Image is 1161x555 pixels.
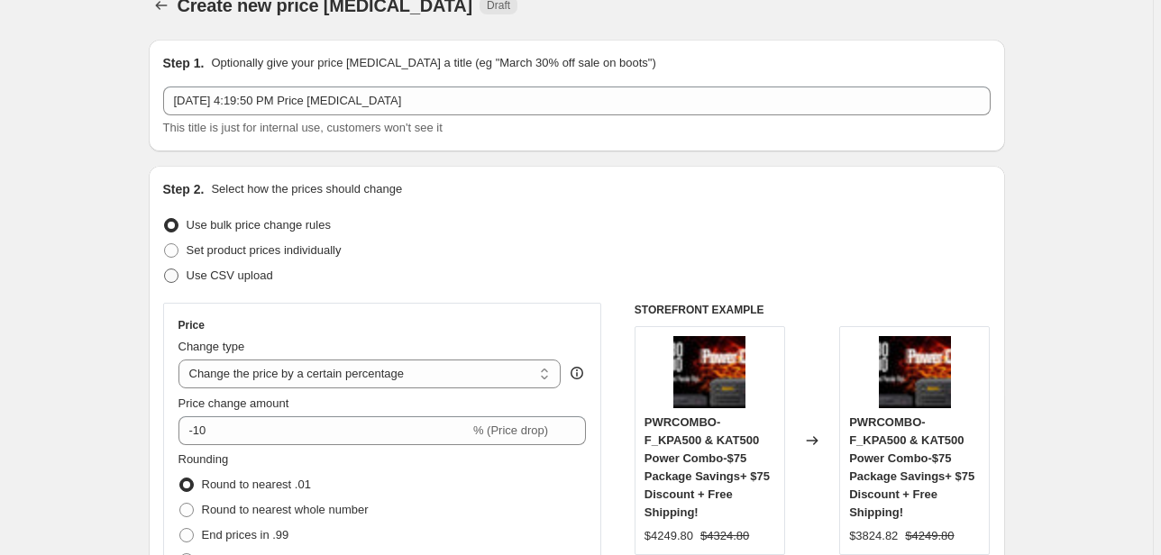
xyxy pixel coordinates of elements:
[163,121,443,134] span: This title is just for internal use, customers won't see it
[473,423,548,437] span: % (Price drop)
[187,243,342,257] span: Set product prices individually
[187,268,273,282] span: Use CSV upload
[211,54,655,72] p: Optionally give your price [MEDICAL_DATA] a title (eg "March 30% off sale on boots")
[202,528,289,541] span: End prices in .99
[879,336,951,408] img: Combo_Banner_1200_80x.jpg
[163,180,205,198] h2: Step 2.
[178,452,229,466] span: Rounding
[568,364,586,382] div: help
[202,503,369,516] span: Round to nearest whole number
[178,396,289,410] span: Price change amount
[178,416,470,445] input: -15
[644,527,693,545] div: $4249.80
[849,415,974,519] span: PWRCOMBO-F_KPA500 & KAT500 Power Combo-$75 Package Savings+ $75 Discount + Free Shipping!
[211,180,402,198] p: Select how the prices should change
[700,527,749,545] strike: $4324.80
[644,415,770,519] span: PWRCOMBO-F_KPA500 & KAT500 Power Combo-$75 Package Savings+ $75 Discount + Free Shipping!
[905,527,954,545] strike: $4249.80
[202,478,311,491] span: Round to nearest .01
[163,86,991,115] input: 30% off holiday sale
[163,54,205,72] h2: Step 1.
[178,340,245,353] span: Change type
[673,336,745,408] img: Combo_Banner_1200_80x.jpg
[849,527,898,545] div: $3824.82
[178,318,205,332] h3: Price
[187,218,331,232] span: Use bulk price change rules
[635,303,991,317] h6: STOREFRONT EXAMPLE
